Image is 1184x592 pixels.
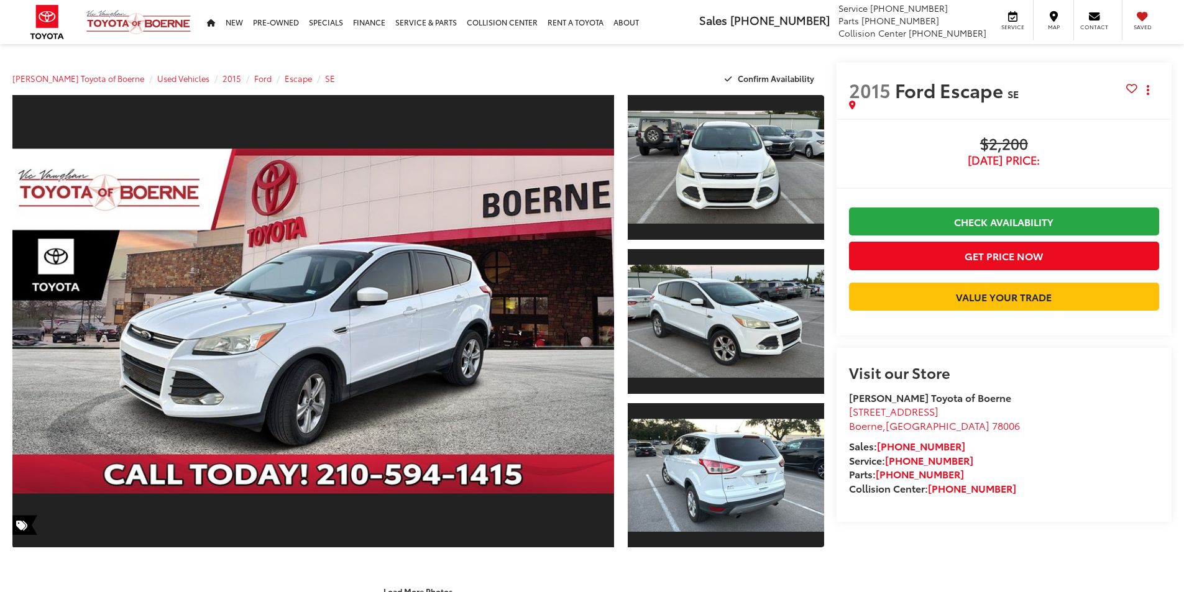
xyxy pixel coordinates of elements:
a: SE [325,73,335,84]
a: Expand Photo 2 [628,248,824,395]
a: [PHONE_NUMBER] [877,439,965,453]
span: 2015 [849,76,891,103]
span: 78006 [992,418,1020,432]
span: SE [1007,86,1019,101]
a: Expand Photo 3 [628,402,824,549]
span: [STREET_ADDRESS] [849,404,938,418]
span: [PHONE_NUMBER] [861,14,939,27]
strong: Sales: [849,439,965,453]
span: Collision Center [838,27,906,39]
strong: Parts: [849,467,964,481]
img: 2015 Ford Escape SE [625,111,825,224]
span: dropdown dots [1147,85,1149,95]
img: 2015 Ford Escape SE [625,419,825,531]
a: Used Vehicles [157,73,209,84]
a: Value Your Trade [849,283,1159,311]
span: [GEOGRAPHIC_DATA] [886,418,989,432]
a: 2015 [223,73,241,84]
span: Service [838,2,868,14]
img: 2015 Ford Escape SE [6,149,620,494]
span: [PHONE_NUMBER] [909,27,986,39]
a: [PERSON_NAME] Toyota of Boerne [12,73,144,84]
a: Ford [254,73,272,84]
img: 2015 Ford Escape SE [625,265,825,378]
strong: Collision Center: [849,481,1016,495]
h2: Visit our Store [849,364,1159,380]
a: [PHONE_NUMBER] [885,453,973,467]
span: [PHONE_NUMBER] [730,12,830,28]
a: [PHONE_NUMBER] [876,467,964,481]
span: Parts [838,14,859,27]
a: Expand Photo 0 [12,94,614,549]
a: Expand Photo 1 [628,94,824,241]
span: Boerne [849,418,883,432]
span: [DATE] Price: [849,154,1159,166]
span: Saved [1129,23,1156,31]
strong: [PERSON_NAME] Toyota of Boerne [849,390,1011,404]
span: , [849,418,1020,432]
button: Actions [1137,79,1159,101]
span: Contact [1080,23,1108,31]
button: Get Price Now [849,242,1159,270]
a: [PHONE_NUMBER] [928,481,1016,495]
span: $2,200 [849,135,1159,154]
img: Vic Vaughan Toyota of Boerne [86,9,191,35]
span: Special [12,515,37,535]
span: Sales [699,12,727,28]
span: Ford Escape [895,76,1007,103]
strong: Service: [849,453,973,467]
a: [STREET_ADDRESS] Boerne,[GEOGRAPHIC_DATA] 78006 [849,404,1020,432]
button: Confirm Availability [718,68,824,89]
span: [PHONE_NUMBER] [870,2,948,14]
a: Escape [285,73,312,84]
span: Confirm Availability [738,73,814,84]
span: Map [1040,23,1067,31]
span: Service [999,23,1027,31]
a: Check Availability [849,207,1159,235]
